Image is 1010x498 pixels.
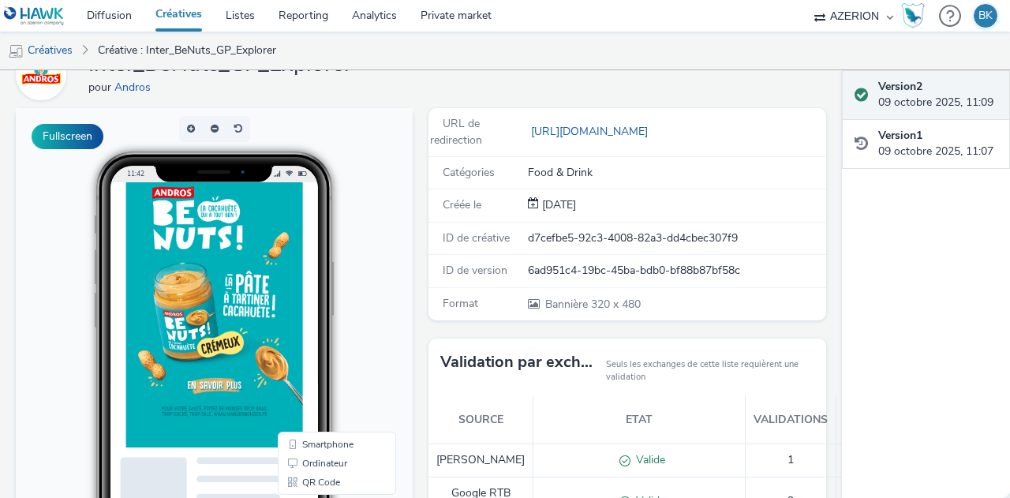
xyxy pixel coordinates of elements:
th: Source [428,395,533,444]
span: Bannière [545,297,591,312]
div: BK [978,4,993,28]
a: Andros [16,67,73,82]
td: [PERSON_NAME] [428,444,533,477]
span: Créée le [443,197,481,212]
a: Créative : Inter_BeNuts_GP_Explorer [90,32,284,69]
div: 6ad951c4-19bc-45ba-bdb0-bf88b87bf58c [528,263,825,279]
span: pour [88,80,114,95]
a: Hawk Academy [901,3,931,28]
th: Etat [533,395,746,444]
small: Seuls les exchanges de cette liste requièrent une validation [606,358,814,384]
img: Advertisement preview [110,74,287,339]
div: Food & Drink [528,165,825,181]
span: 320 x 480 [544,297,641,312]
li: Ordinateur [265,346,377,365]
a: Andros [114,80,157,95]
span: 11:42 [111,61,129,69]
span: Valide [630,452,665,467]
div: 09 octobre 2025, 11:07 [878,128,997,160]
strong: Version 2 [878,79,922,94]
strong: Version 1 [878,128,922,143]
img: mobile [8,43,24,59]
span: Format [443,296,478,311]
span: [DATE] [539,197,576,212]
th: Validations [746,395,836,444]
th: Coût total [836,395,888,444]
span: ID de créative [443,230,510,245]
div: 09 octobre 2025, 11:09 [878,79,997,111]
h3: Validation par exchange [440,350,597,374]
a: [URL][DOMAIN_NAME] [528,124,654,139]
span: QR Code [286,369,324,379]
img: Andros [18,52,64,98]
span: Smartphone [286,331,338,341]
span: URL de redirection [430,116,482,147]
span: Catégories [443,165,495,180]
span: Ordinateur [286,350,331,360]
div: Création 09 octobre 2025, 11:07 [539,197,576,213]
span: 1 [787,452,794,467]
img: undefined Logo [4,6,65,26]
li: Smartphone [265,327,377,346]
button: Fullscreen [32,124,103,149]
img: Hawk Academy [901,3,925,28]
li: QR Code [265,365,377,384]
span: ID de version [443,263,507,278]
div: d7cefbe5-92c3-4008-82a3-dd4cbec307f9 [528,230,825,246]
